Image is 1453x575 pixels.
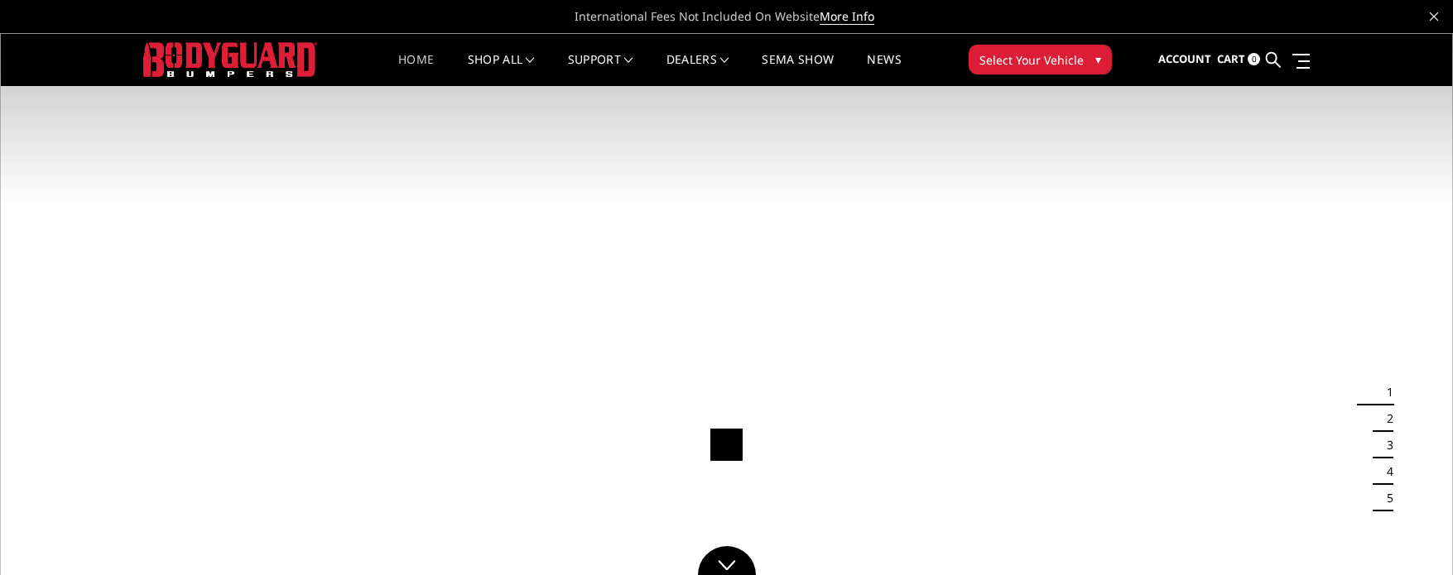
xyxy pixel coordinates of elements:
[979,51,1084,69] span: Select Your Vehicle
[698,546,756,575] a: Click to Down
[398,54,434,86] a: Home
[568,54,633,86] a: Support
[143,42,317,76] img: BODYGUARD BUMPERS
[762,54,834,86] a: SEMA Show
[820,8,874,25] a: More Info
[1377,432,1393,458] button: 3 of 5
[1095,50,1101,68] span: ▾
[666,54,729,86] a: Dealers
[867,54,901,86] a: News
[1217,37,1260,82] a: Cart 0
[1377,485,1393,511] button: 5 of 5
[969,45,1112,74] button: Select Your Vehicle
[1377,379,1393,405] button: 1 of 5
[1377,458,1393,485] button: 4 of 5
[1248,53,1260,65] span: 0
[1217,51,1245,66] span: Cart
[1158,51,1211,66] span: Account
[1377,405,1393,432] button: 2 of 5
[468,54,535,86] a: shop all
[1158,37,1211,82] a: Account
